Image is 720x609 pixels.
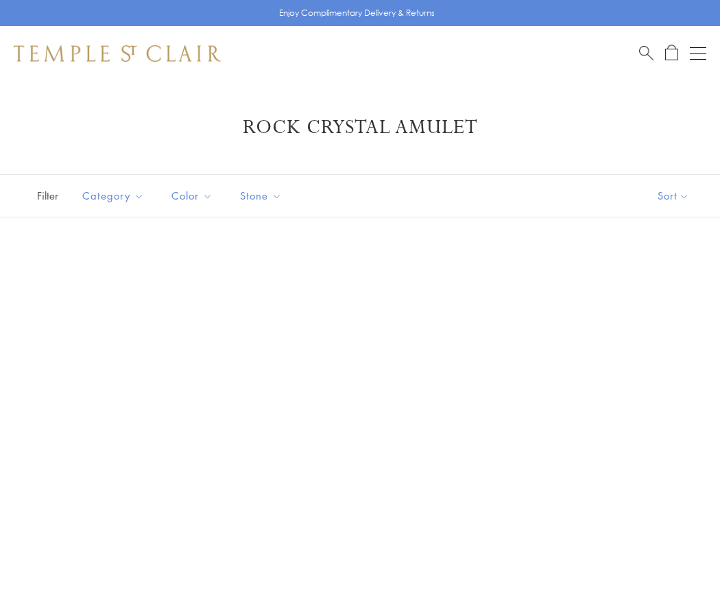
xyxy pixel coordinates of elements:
[279,6,435,20] p: Enjoy Complimentary Delivery & Returns
[165,187,223,204] span: Color
[627,175,720,217] button: Show sort by
[75,187,154,204] span: Category
[665,45,678,62] a: Open Shopping Bag
[690,45,706,62] button: Open navigation
[161,180,223,211] button: Color
[14,45,221,62] img: Temple St. Clair
[233,187,292,204] span: Stone
[639,45,653,62] a: Search
[72,180,154,211] button: Category
[34,115,686,140] h1: Rock Crystal Amulet
[230,180,292,211] button: Stone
